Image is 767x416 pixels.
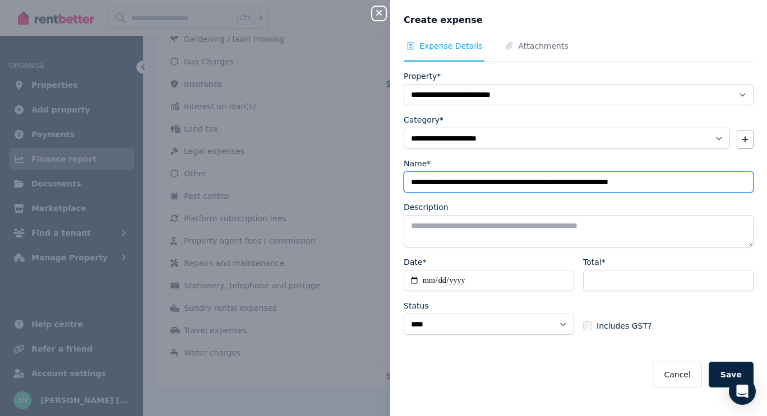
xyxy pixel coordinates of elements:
[404,158,431,169] label: Name*
[583,256,606,268] label: Total*
[404,256,426,268] label: Date*
[597,320,652,331] span: Includes GST?
[729,378,756,405] div: Open Intercom Messenger
[404,13,483,27] span: Create expense
[404,71,441,82] label: Property*
[404,114,443,125] label: Category*
[419,40,482,52] span: Expense Details
[518,40,568,52] span: Attachments
[583,321,592,330] input: Includes GST?
[709,362,754,387] button: Save
[653,362,701,387] button: Cancel
[404,40,754,62] nav: Tabs
[404,202,449,213] label: Description
[404,300,429,311] label: Status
